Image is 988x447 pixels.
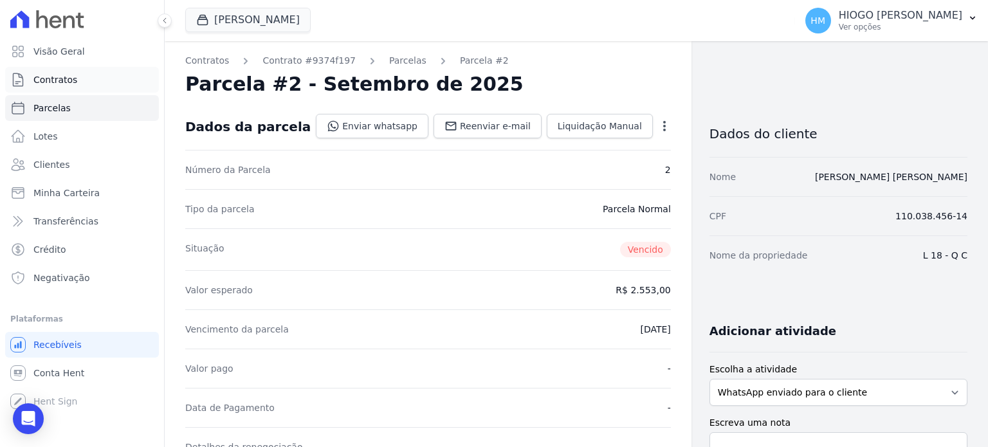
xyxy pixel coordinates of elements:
p: Ver opções [839,22,962,32]
h3: Adicionar atividade [709,324,836,339]
dd: [DATE] [640,323,670,336]
dt: Nome da propriedade [709,249,808,262]
span: Recebíveis [33,338,82,351]
span: Reenviar e-mail [460,120,531,132]
a: Visão Geral [5,39,159,64]
dd: 2 [665,163,671,176]
dd: L 18 - Q C [923,249,967,262]
span: Liquidação Manual [558,120,642,132]
a: Liquidação Manual [547,114,653,138]
a: Lotes [5,123,159,149]
a: Transferências [5,208,159,234]
a: Parcelas [389,54,426,68]
a: Parcela #2 [460,54,509,68]
span: Contratos [33,73,77,86]
span: Clientes [33,158,69,171]
dt: Número da Parcela [185,163,271,176]
span: HM [810,16,825,25]
span: Minha Carteira [33,187,100,199]
h2: Parcela #2 - Setembro de 2025 [185,73,524,96]
dd: 110.038.456-14 [895,210,967,223]
dt: Valor pago [185,362,233,375]
dt: Situação [185,242,224,257]
button: HM HIOGO [PERSON_NAME] Ver opções [795,3,988,39]
dt: Nome [709,170,736,183]
a: Reenviar e-mail [434,114,542,138]
p: HIOGO [PERSON_NAME] [839,9,962,22]
span: Negativação [33,271,90,284]
dd: R$ 2.553,00 [616,284,670,296]
span: Conta Hent [33,367,84,379]
dt: Tipo da parcela [185,203,255,215]
a: Recebíveis [5,332,159,358]
dd: Parcela Normal [603,203,671,215]
a: Minha Carteira [5,180,159,206]
a: Contratos [5,67,159,93]
h3: Dados do cliente [709,126,967,141]
dt: CPF [709,210,726,223]
div: Plataformas [10,311,154,327]
a: Enviar whatsapp [316,114,428,138]
a: Clientes [5,152,159,178]
dt: Data de Pagamento [185,401,275,414]
label: Escreva uma nota [709,416,967,430]
span: Transferências [33,215,98,228]
dt: Valor esperado [185,284,253,296]
a: Conta Hent [5,360,159,386]
a: [PERSON_NAME] [PERSON_NAME] [815,172,967,182]
span: Vencido [620,242,671,257]
span: Parcelas [33,102,71,114]
a: Contrato #9374f197 [262,54,356,68]
span: Lotes [33,130,58,143]
a: Parcelas [5,95,159,121]
dt: Vencimento da parcela [185,323,289,336]
a: Crédito [5,237,159,262]
span: Crédito [33,243,66,256]
dd: - [668,362,671,375]
a: Contratos [185,54,229,68]
button: [PERSON_NAME] [185,8,311,32]
span: Visão Geral [33,45,85,58]
div: Open Intercom Messenger [13,403,44,434]
nav: Breadcrumb [185,54,671,68]
label: Escolha a atividade [709,363,967,376]
div: Dados da parcela [185,119,311,134]
dd: - [668,401,671,414]
a: Negativação [5,265,159,291]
